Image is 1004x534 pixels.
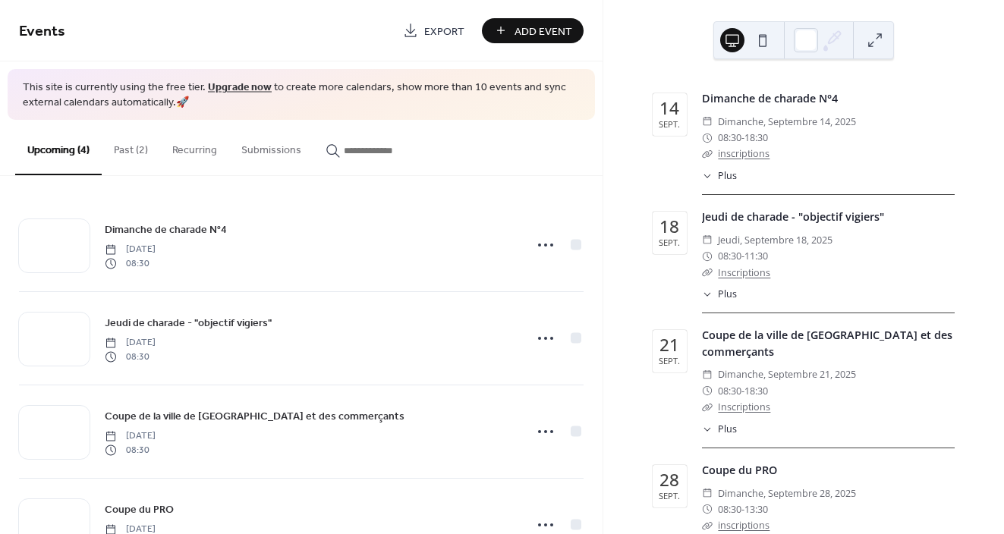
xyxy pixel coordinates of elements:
[718,366,856,382] span: dimanche, septembre 21, 2025
[744,501,768,517] span: 13:30
[718,287,737,302] span: Plus
[105,336,156,350] span: [DATE]
[102,120,160,174] button: Past (2)
[702,130,713,146] div: ​
[702,169,738,184] button: ​Plus
[105,314,272,331] a: Jeudi de charade - "objectif vigiers"
[718,383,741,399] span: 08:30
[105,443,156,457] span: 08:30
[702,287,713,302] div: ​
[741,501,744,517] span: -
[19,17,65,46] span: Events
[702,383,713,399] div: ​
[15,120,102,175] button: Upcoming (4)
[702,399,713,415] div: ​
[718,519,770,532] a: inscriptions
[702,501,713,517] div: ​
[23,80,580,110] span: This site is currently using the free tier. to create more calendars, show more than 10 events an...
[105,502,174,518] span: Coupe du PRO
[702,485,713,501] div: ​
[702,287,738,302] button: ​Plus
[105,350,156,363] span: 08:30
[702,248,713,264] div: ​
[392,18,476,43] a: Export
[718,130,741,146] span: 08:30
[718,248,741,264] span: 08:30
[105,316,272,331] span: Jeudi de charade - "objectif vigiers"
[702,463,777,477] a: Coupe du PRO
[718,114,856,130] span: dimanche, septembre 14, 2025
[702,232,713,248] div: ​
[515,24,572,39] span: Add Event
[105,222,227,238] span: Dimanche de charade N°4
[741,383,744,399] span: -
[702,146,713,162] div: ​
[424,24,464,39] span: Export
[741,130,744,146] span: -
[105,429,156,443] span: [DATE]
[718,422,737,437] span: Plus
[659,357,680,365] div: sept.
[702,265,713,281] div: ​
[659,100,679,118] div: 14
[718,169,737,184] span: Plus
[659,218,679,236] div: 18
[702,209,884,224] a: Jeudi de charade - "objectif vigiers"
[659,337,679,354] div: 21
[105,407,404,425] a: Coupe de la ville de [GEOGRAPHIC_DATA] et des commerçants
[718,400,770,413] a: Inscriptions
[741,248,744,264] span: -
[718,266,770,279] a: Inscriptions
[702,366,713,382] div: ​
[659,472,679,489] div: 28
[105,221,227,238] a: Dimanche de charade N°4
[744,383,768,399] span: 18:30
[659,120,680,128] div: sept.
[105,409,404,425] span: Coupe de la ville de [GEOGRAPHIC_DATA] et des commerçants
[659,238,680,247] div: sept.
[229,120,313,174] button: Submissions
[702,422,738,437] button: ​Plus
[105,243,156,256] span: [DATE]
[718,232,832,248] span: jeudi, septembre 18, 2025
[482,18,584,43] button: Add Event
[702,91,838,105] a: Dimanche de charade N°4
[208,77,272,98] a: Upgrade now
[659,492,680,500] div: sept.
[160,120,229,174] button: Recurring
[702,328,952,359] a: Coupe de la ville de [GEOGRAPHIC_DATA] et des commerçants
[702,422,713,437] div: ​
[702,169,713,184] div: ​
[718,485,856,501] span: dimanche, septembre 28, 2025
[744,130,768,146] span: 18:30
[105,501,174,518] a: Coupe du PRO
[718,147,770,160] a: inscriptions
[105,256,156,270] span: 08:30
[718,501,741,517] span: 08:30
[744,248,768,264] span: 11:30
[702,517,713,533] div: ​
[702,114,713,130] div: ​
